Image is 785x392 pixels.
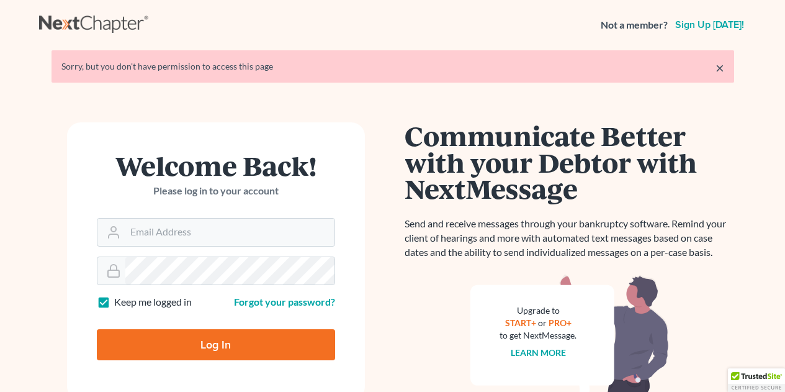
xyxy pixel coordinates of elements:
[505,317,536,328] a: START+
[673,20,747,30] a: Sign up [DATE]!
[405,217,734,260] p: Send and receive messages through your bankruptcy software. Remind your client of hearings and mo...
[97,184,335,198] p: Please log in to your account
[125,219,334,246] input: Email Address
[114,295,192,309] label: Keep me logged in
[715,60,724,75] a: ×
[549,317,572,328] a: PRO+
[405,122,734,202] h1: Communicate Better with your Debtor with NextMessage
[500,304,577,317] div: Upgrade to
[538,317,547,328] span: or
[601,18,668,32] strong: Not a member?
[511,347,566,358] a: Learn more
[500,329,577,342] div: to get NextMessage.
[61,60,724,73] div: Sorry, but you don't have permission to access this page
[234,296,335,308] a: Forgot your password?
[97,152,335,179] h1: Welcome Back!
[728,368,785,392] div: TrustedSite Certified
[97,329,335,360] input: Log In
